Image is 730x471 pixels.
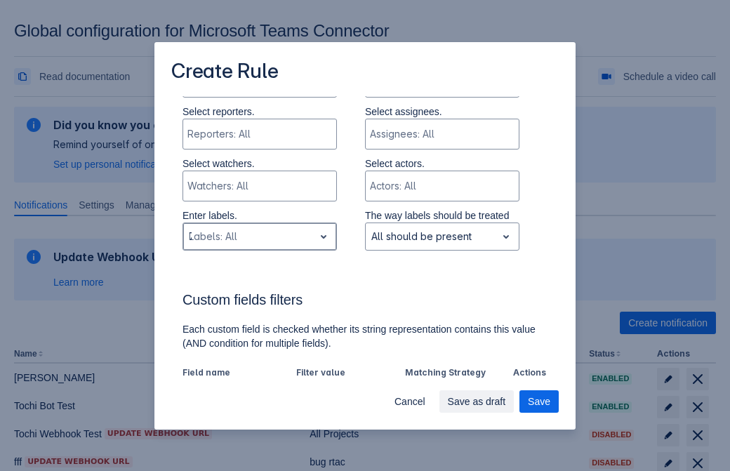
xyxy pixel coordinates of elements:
[394,390,425,413] span: Cancel
[448,390,506,413] span: Save as draft
[386,390,434,413] button: Cancel
[291,364,399,383] th: Filter value
[365,157,519,171] p: Select actors.
[182,157,337,171] p: Select watchers.
[519,390,559,413] button: Save
[315,228,332,245] span: open
[182,322,547,350] p: Each custom field is checked whether its string representation contains this value (AND condition...
[182,291,547,314] h3: Custom fields filters
[182,208,337,223] p: Enter labels.
[507,364,547,383] th: Actions
[399,364,508,383] th: Matching Strategy
[528,390,550,413] span: Save
[154,96,576,380] div: Scrollable content
[171,59,279,86] h3: Create Rule
[498,228,515,245] span: open
[365,105,519,119] p: Select assignees.
[365,208,519,223] p: The way labels should be treated
[182,364,291,383] th: Field name
[439,390,515,413] button: Save as draft
[182,105,337,119] p: Select reporters.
